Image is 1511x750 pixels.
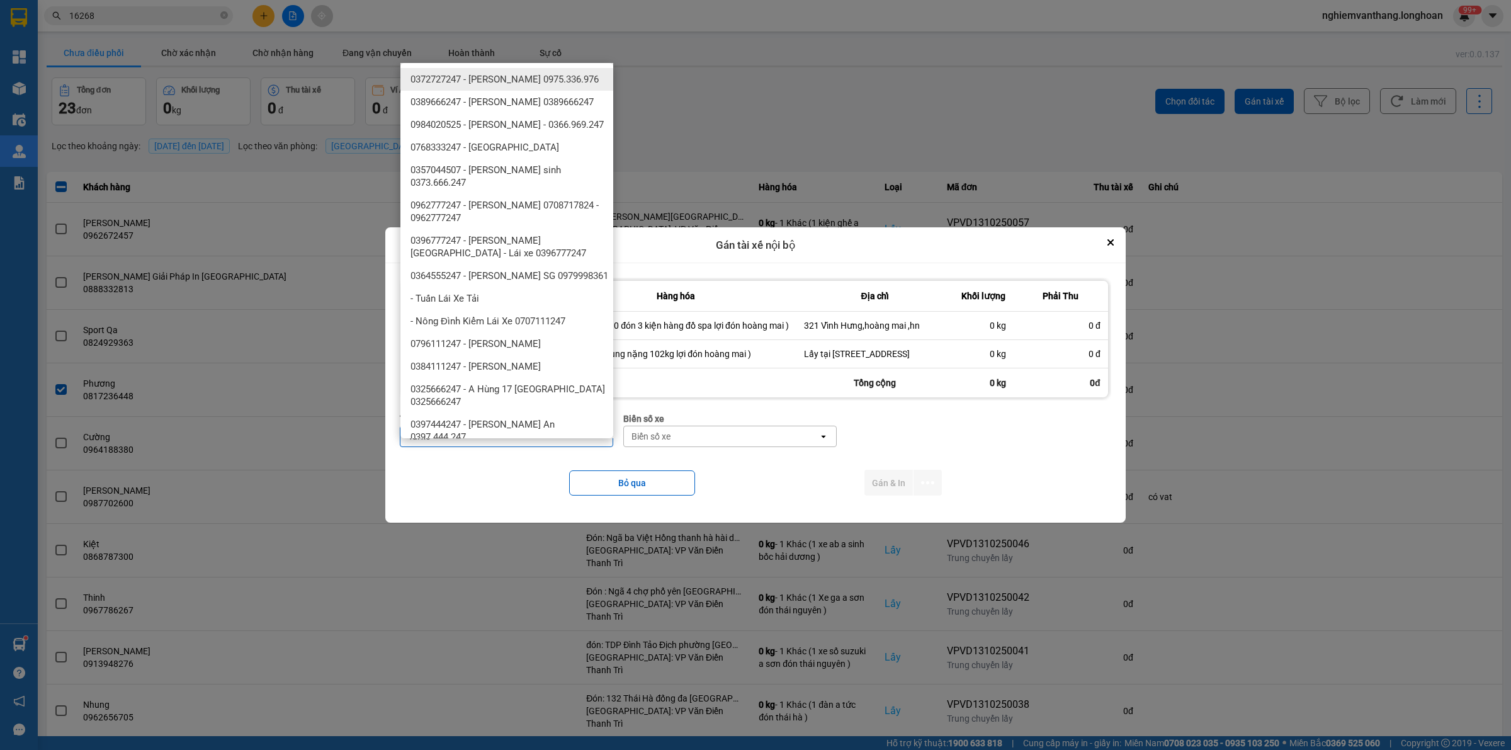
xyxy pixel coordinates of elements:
[410,118,604,131] span: 0984020525 - [PERSON_NAME] - 0366.969.247
[563,288,788,304] div: Hàng hóa
[410,199,608,224] span: 0962777247 - [PERSON_NAME] 0708717824 - 0962777247
[818,431,829,441] svg: open
[961,319,1006,332] div: 0 kg
[410,270,608,282] span: 0364555247 - [PERSON_NAME] SG 0979998361
[410,338,541,350] span: 0796111247 - [PERSON_NAME]
[563,319,788,332] div: 1 Khác (13/10 đón 3 kiện hàng đồ spa lợi đón hoàng mai )
[954,368,1014,397] div: 0 kg
[623,412,837,426] div: Biển số xe
[804,319,946,332] div: 321 Vĩnh Hưng,hoàng mai ,hn
[804,288,946,304] div: Địa chỉ
[410,73,599,86] span: 0372727247 - [PERSON_NAME] 0975.336.976
[1021,348,1101,360] div: 0 đ
[804,348,946,360] div: Lấy tại [STREET_ADDRESS]
[400,63,613,438] ul: Menu
[1021,319,1101,332] div: 0 đ
[410,141,559,154] span: 0768333247 - [GEOGRAPHIC_DATA]
[385,227,1125,264] div: Gán tài xế nội bộ
[1014,368,1108,397] div: 0đ
[1103,235,1118,250] button: Close
[864,470,913,496] button: Gán & In
[796,368,954,397] div: Tổng cộng
[1021,288,1101,304] div: Phải Thu
[961,288,1006,304] div: Khối lượng
[410,234,608,259] span: 0396777247 - [PERSON_NAME][GEOGRAPHIC_DATA] - Lái xe 0396777247
[410,418,608,443] span: 0397444247 - [PERSON_NAME] An 0397.444.247
[410,164,608,189] span: 0357044507 - [PERSON_NAME] sinh 0373.666.247
[961,348,1006,360] div: 0 kg
[410,315,565,327] span: - Nông Đình Kiểm Lái Xe 0707111247
[385,227,1125,523] div: dialog
[563,348,788,360] div: 1 Khác (6 thùng nặng 102kg lợi đón hoàng mai )
[410,292,479,305] span: - Tuấn Lái Xe Tải
[410,360,541,373] span: 0384111247 - [PERSON_NAME]
[631,430,671,443] div: Biển số xe
[569,470,695,496] button: Bỏ qua
[410,96,594,108] span: 0389666247 - [PERSON_NAME] 0389666247
[410,383,608,408] span: 0325666247 - A Hùng 17 [GEOGRAPHIC_DATA] 0325666247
